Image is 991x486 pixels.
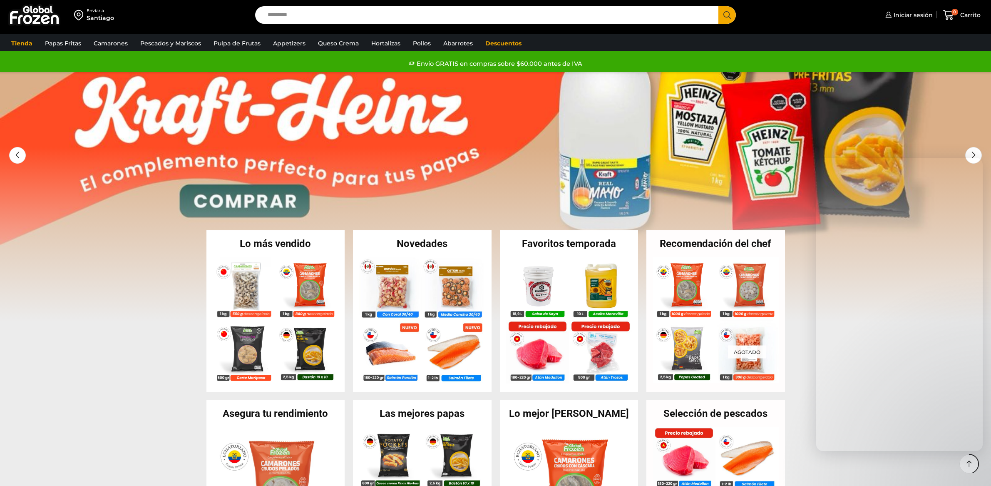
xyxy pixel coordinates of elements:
[718,6,736,24] button: Search button
[74,8,87,22] img: address-field-icon.svg
[500,409,638,419] h2: Lo mejor [PERSON_NAME]
[9,147,26,164] div: Previous slide
[7,35,37,51] a: Tienda
[409,35,435,51] a: Pollos
[646,239,785,249] h2: Recomendación del chef
[206,409,345,419] h2: Asegura tu rendimiento
[646,409,785,419] h2: Selección de pescados
[963,458,983,478] iframe: Intercom live chat
[958,11,981,19] span: Carrito
[353,239,492,249] h2: Novedades
[353,409,492,419] h2: Las mejores papas
[728,346,766,359] p: Agotado
[89,35,132,51] a: Camarones
[314,35,363,51] a: Queso Crema
[965,147,982,164] div: Next slide
[892,11,933,19] span: Iniciar sesión
[883,7,933,23] a: Iniciar sesión
[87,8,114,14] div: Enviar a
[951,9,958,15] span: 0
[439,35,477,51] a: Abarrotes
[41,35,85,51] a: Papas Fritas
[269,35,310,51] a: Appetizers
[500,239,638,249] h2: Favoritos temporada
[136,35,205,51] a: Pescados y Mariscos
[367,35,405,51] a: Hortalizas
[816,158,983,451] iframe: Intercom live chat
[481,35,526,51] a: Descuentos
[87,14,114,22] div: Santiago
[209,35,265,51] a: Pulpa de Frutas
[941,5,983,25] a: 0 Carrito
[206,239,345,249] h2: Lo más vendido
